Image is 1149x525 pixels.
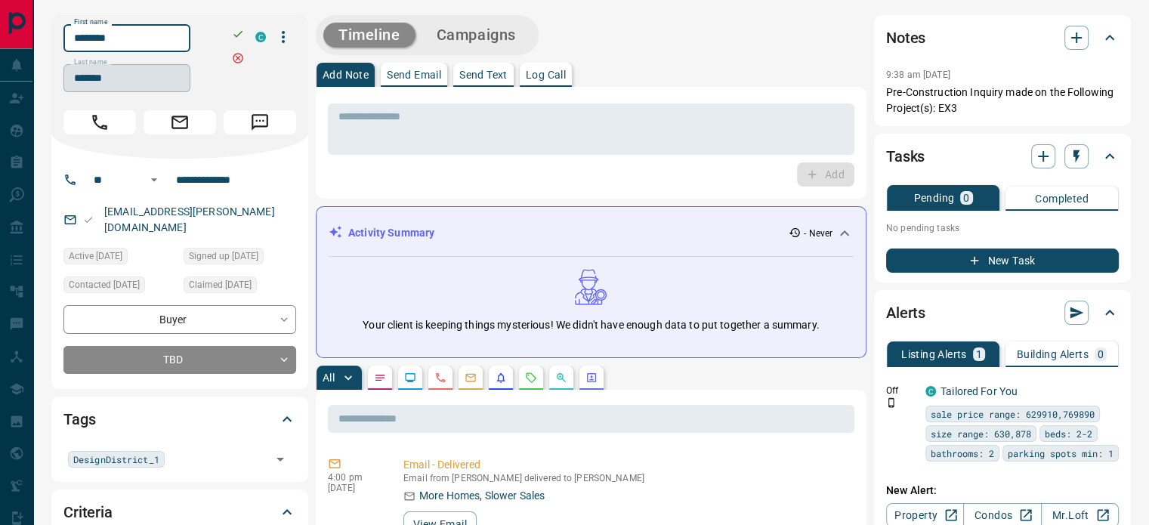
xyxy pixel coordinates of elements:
label: First name [74,17,107,27]
span: size range: 630,878 [931,426,1031,441]
h2: Notes [886,26,925,50]
svg: Opportunities [555,372,567,384]
p: Your client is keeping things mysterious! We didn't have enough data to put together a summary. [363,317,819,333]
h2: Tasks [886,144,925,168]
p: Off [886,384,916,397]
a: Tailored For You [941,385,1018,397]
span: Claimed [DATE] [189,277,252,292]
span: bathrooms: 2 [931,446,994,461]
p: [DATE] [328,483,381,493]
div: Wed Jan 17 2024 [63,248,176,269]
p: Log Call [526,69,566,80]
div: Tags [63,401,296,437]
span: sale price range: 629910,769890 [931,406,1095,422]
p: Building Alerts [1017,349,1089,360]
svg: Email Valid [83,215,94,225]
h2: Alerts [886,301,925,325]
p: 4:00 pm [328,472,381,483]
p: 0 [1098,349,1104,360]
div: Buyer [63,305,296,333]
svg: Calls [434,372,446,384]
div: Activity Summary- Never [329,219,854,247]
svg: Emails [465,372,477,384]
p: Completed [1035,193,1089,204]
svg: Lead Browsing Activity [404,372,416,384]
button: Open [270,449,291,470]
div: Thu Aug 05 2021 [63,276,176,298]
span: Contacted [DATE] [69,277,140,292]
div: Notes [886,20,1119,56]
h2: Tags [63,407,95,431]
p: Send Text [459,69,508,80]
p: Pending [913,193,954,203]
label: Last name [74,57,107,67]
p: 9:38 am [DATE] [886,69,950,80]
p: Add Note [323,69,369,80]
button: Campaigns [422,23,531,48]
button: Open [145,171,163,189]
p: New Alert: [886,483,1119,499]
svg: Requests [525,372,537,384]
span: Signed up [DATE] [189,249,258,264]
svg: Agent Actions [585,372,598,384]
p: Email from [PERSON_NAME] delivered to [PERSON_NAME] [403,473,848,483]
button: Timeline [323,23,415,48]
span: Message [224,110,296,134]
div: Tasks [886,138,1119,174]
p: Listing Alerts [901,349,967,360]
p: 0 [963,193,969,203]
p: No pending tasks [886,217,1119,239]
div: Thu Aug 05 2021 [184,276,296,298]
span: Active [DATE] [69,249,122,264]
div: condos.ca [255,32,266,42]
a: [EMAIL_ADDRESS][PERSON_NAME][DOMAIN_NAME] [104,205,275,233]
p: More Homes, Slower Sales [419,488,545,504]
svg: Push Notification Only [886,397,897,408]
p: Pre-Construction Inquiry made on the Following Project(s): EX3 [886,85,1119,116]
p: All [323,372,335,383]
svg: Listing Alerts [495,372,507,384]
p: 1 [976,349,982,360]
button: New Task [886,249,1119,273]
span: beds: 2-2 [1045,426,1092,441]
span: parking spots min: 1 [1008,446,1113,461]
svg: Notes [374,372,386,384]
div: Alerts [886,295,1119,331]
span: Email [144,110,216,134]
p: Email - Delivered [403,457,848,473]
div: Thu Aug 05 2021 [184,248,296,269]
p: Activity Summary [348,225,434,241]
p: Send Email [387,69,441,80]
span: Call [63,110,136,134]
div: TBD [63,346,296,374]
h2: Criteria [63,500,113,524]
p: - Never [804,227,832,240]
div: condos.ca [925,386,936,397]
span: DesignDistrict_1 [73,452,159,467]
